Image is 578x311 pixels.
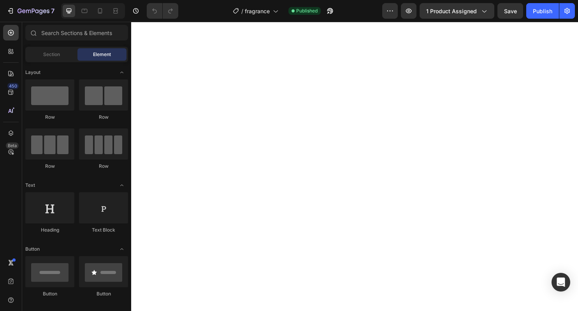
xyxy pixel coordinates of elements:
[6,142,19,149] div: Beta
[116,179,128,192] span: Toggle open
[79,290,128,297] div: Button
[245,7,270,15] span: fragrance
[420,3,494,19] button: 1 product assigned
[426,7,477,15] span: 1 product assigned
[25,227,74,234] div: Heading
[25,163,74,170] div: Row
[552,273,570,292] div: Open Intercom Messenger
[131,22,578,311] iframe: Design area
[147,3,178,19] div: Undo/Redo
[504,8,517,14] span: Save
[79,227,128,234] div: Text Block
[25,290,74,297] div: Button
[25,114,74,121] div: Row
[79,114,128,121] div: Row
[25,69,40,76] span: Layout
[25,182,35,189] span: Text
[93,51,111,58] span: Element
[497,3,523,19] button: Save
[79,163,128,170] div: Row
[7,83,19,89] div: 450
[526,3,559,19] button: Publish
[116,66,128,79] span: Toggle open
[296,7,318,14] span: Published
[3,3,58,19] button: 7
[51,6,54,16] p: 7
[241,7,243,15] span: /
[43,51,60,58] span: Section
[533,7,552,15] div: Publish
[25,246,40,253] span: Button
[116,243,128,255] span: Toggle open
[25,25,128,40] input: Search Sections & Elements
